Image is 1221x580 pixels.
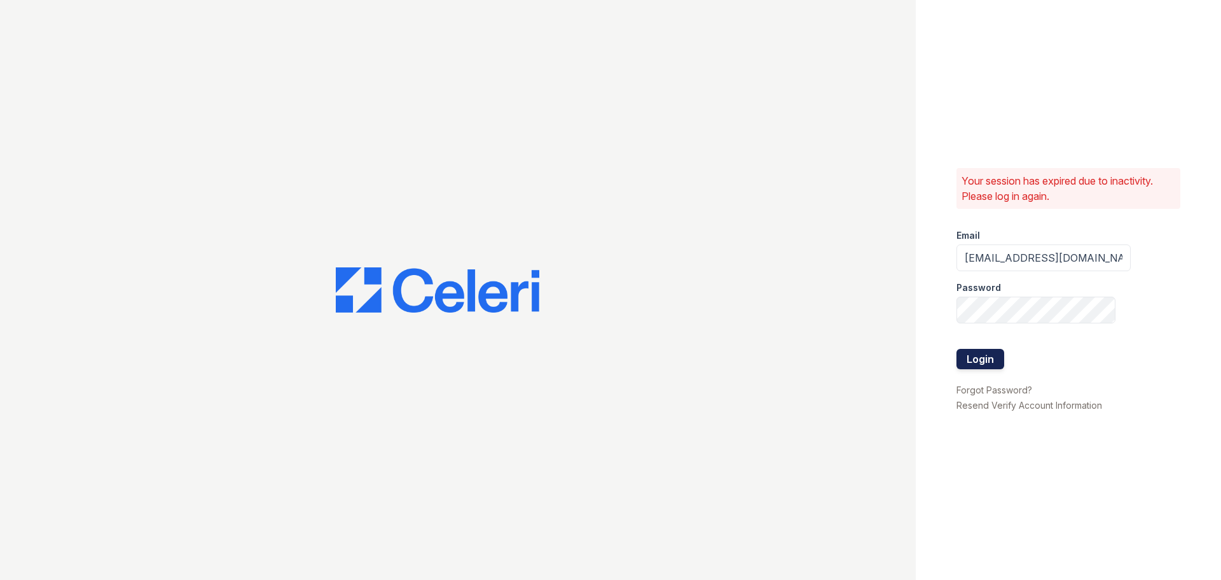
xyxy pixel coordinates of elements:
[956,385,1032,395] a: Forgot Password?
[962,173,1175,204] p: Your session has expired due to inactivity. Please log in again.
[956,400,1102,411] a: Resend Verify Account Information
[956,229,980,242] label: Email
[956,281,1001,294] label: Password
[336,267,539,313] img: CE_Logo_Blue-a8612792a0a2168367f1c8372b55b34899dd931a85d93a1a3d3e32e68fde9ad4.png
[956,349,1004,369] button: Login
